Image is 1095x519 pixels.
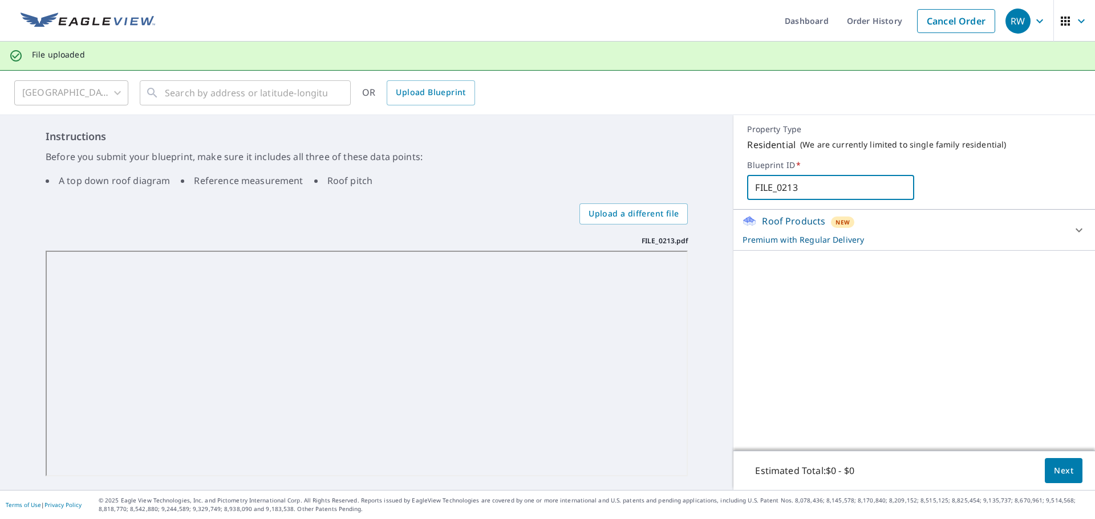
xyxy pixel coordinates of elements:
a: Upload Blueprint [387,80,474,105]
label: Upload a different file [579,203,688,224]
p: Estimated Total: $0 - $0 [746,458,863,483]
p: | [6,501,82,508]
a: Terms of Use [6,501,41,509]
img: EV Logo [21,13,155,30]
span: Upload Blueprint [396,85,465,100]
li: Reference measurement [181,174,303,187]
h6: Instructions [46,129,688,144]
div: [GEOGRAPHIC_DATA] [14,77,128,109]
span: New [836,218,850,227]
p: © 2025 Eagle View Technologies, Inc. and Pictometry International Corp. All Rights Reserved. Repo... [99,496,1089,513]
p: ( We are currently limited to single family residential ) [800,140,1006,150]
p: FILE_0213.pdf [642,236,688,246]
li: A top down roof diagram [46,174,170,187]
div: OR [362,80,475,105]
p: Property Type [747,124,1081,134]
a: Cancel Order [917,9,995,33]
div: RW [1005,9,1031,34]
button: Next [1045,458,1082,484]
a: Privacy Policy [44,501,82,509]
iframe: FILE_0213.pdf [46,251,688,477]
p: Before you submit your blueprint, make sure it includes all three of these data points: [46,150,688,164]
p: Premium with Regular Delivery [743,234,1065,246]
p: File uploaded [32,50,85,60]
li: Roof pitch [314,174,373,187]
label: Blueprint ID [747,160,1081,170]
p: Residential [747,138,796,152]
input: Search by address or latitude-longitude [165,77,327,109]
span: Next [1054,464,1073,478]
span: Upload a different file [589,207,679,221]
div: Roof ProductsNewPremium with Regular Delivery [743,214,1086,246]
p: Roof Products [762,214,825,228]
